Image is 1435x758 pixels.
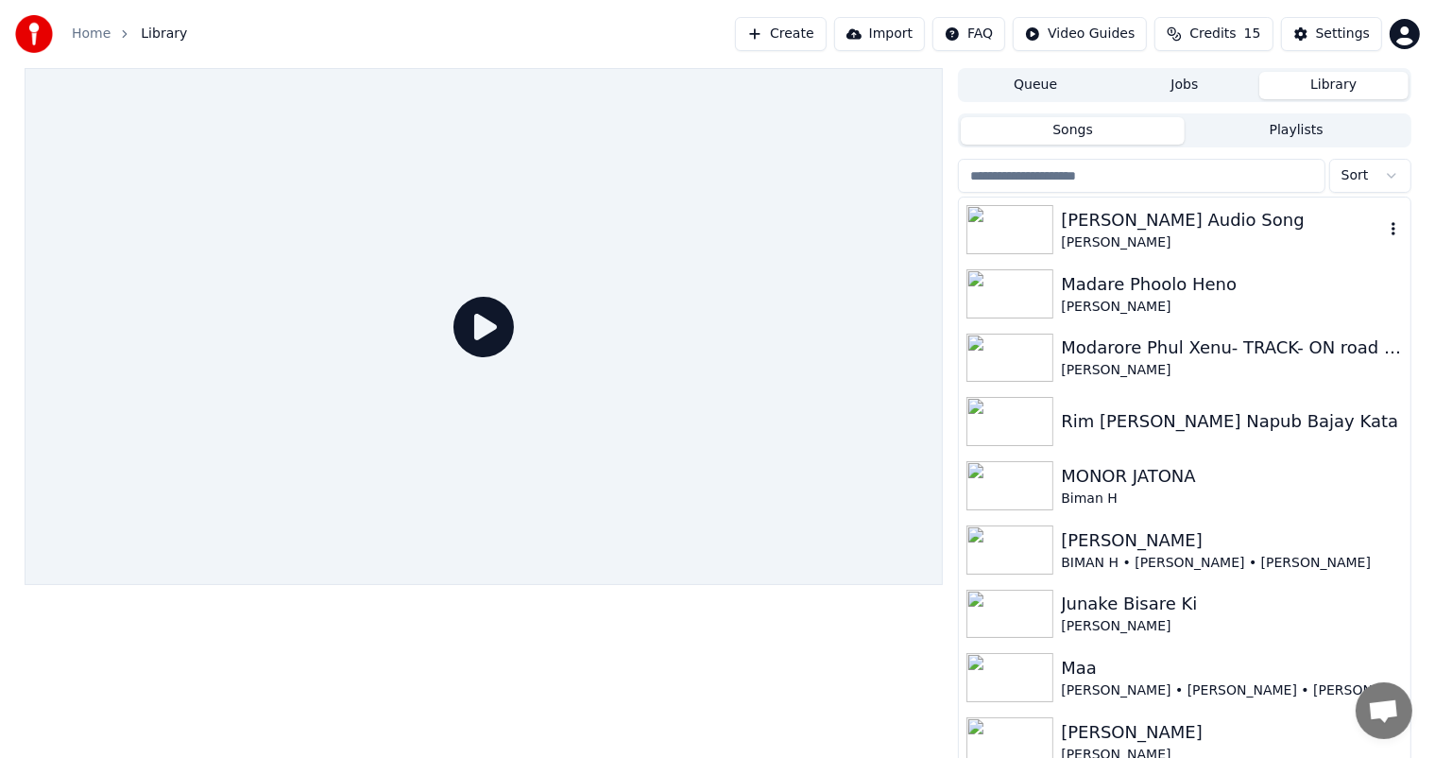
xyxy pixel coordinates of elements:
[1281,17,1382,51] button: Settings
[1061,361,1402,380] div: [PERSON_NAME]
[1061,527,1402,554] div: [PERSON_NAME]
[1061,591,1402,617] div: Junake Bisare Ki
[932,17,1005,51] button: FAQ
[1061,490,1402,508] div: Biman H
[1189,25,1236,43] span: Credits
[72,25,187,43] nav: breadcrumb
[72,25,111,43] a: Home
[1061,655,1402,681] div: Maa
[1061,207,1383,233] div: [PERSON_NAME] Audio Song
[1316,25,1370,43] div: Settings
[1244,25,1261,43] span: 15
[1259,72,1409,99] button: Library
[1154,17,1273,51] button: Credits15
[1061,681,1402,700] div: [PERSON_NAME] • [PERSON_NAME] • [PERSON_NAME]
[834,17,925,51] button: Import
[1061,408,1402,435] div: Rim [PERSON_NAME] Napub Bajay Kata
[1013,17,1147,51] button: Video Guides
[1341,166,1369,185] span: Sort
[1061,335,1402,361] div: Modarore Phul Xenu- TRACK- ON road Experience
[1061,298,1402,317] div: [PERSON_NAME]
[1185,117,1409,145] button: Playlists
[1061,463,1402,490] div: MONOR JATONA
[1061,617,1402,636] div: [PERSON_NAME]
[1356,682,1412,739] a: Open chat
[961,72,1110,99] button: Queue
[1110,72,1259,99] button: Jobs
[15,15,53,53] img: youka
[735,17,827,51] button: Create
[1061,719,1402,746] div: [PERSON_NAME]
[961,117,1185,145] button: Songs
[1061,271,1402,298] div: Madare Phoolo Heno
[1061,233,1383,252] div: [PERSON_NAME]
[141,25,187,43] span: Library
[1061,554,1402,573] div: BIMAN H • [PERSON_NAME] • [PERSON_NAME]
